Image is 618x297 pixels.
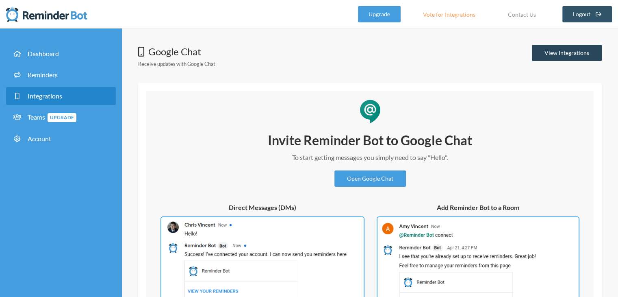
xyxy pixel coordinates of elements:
a: Vote for Integrations [413,6,486,22]
h5: Direct Messages (DMs) [160,203,364,212]
span: Account [28,135,51,142]
a: TeamsUpgrade [6,108,116,127]
span: Reminders [28,71,58,79]
a: Dashboard [6,45,116,63]
a: Open Google Chat [334,170,406,187]
a: Logout [562,6,612,22]
span: Teams [28,113,76,121]
a: View Integrations [532,45,602,61]
small: Receive updates with Google Chat [138,61,215,67]
a: Integrations [6,87,116,105]
h5: Add Reminder Bot to a Room [377,203,579,212]
span: Upgrade [48,113,76,122]
h2: Invite Reminder Bot to Google Chat [248,132,492,149]
a: Account [6,130,116,148]
a: Reminders [6,66,116,84]
a: Upgrade [358,6,401,22]
span: Dashboard [28,50,59,57]
span: Integrations [28,92,62,100]
p: To start getting messages you simply need to say "Hello". [248,153,492,162]
a: Contact Us [498,6,546,22]
img: Reminder Bot [6,6,87,22]
h1: Google Chat [138,45,215,59]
